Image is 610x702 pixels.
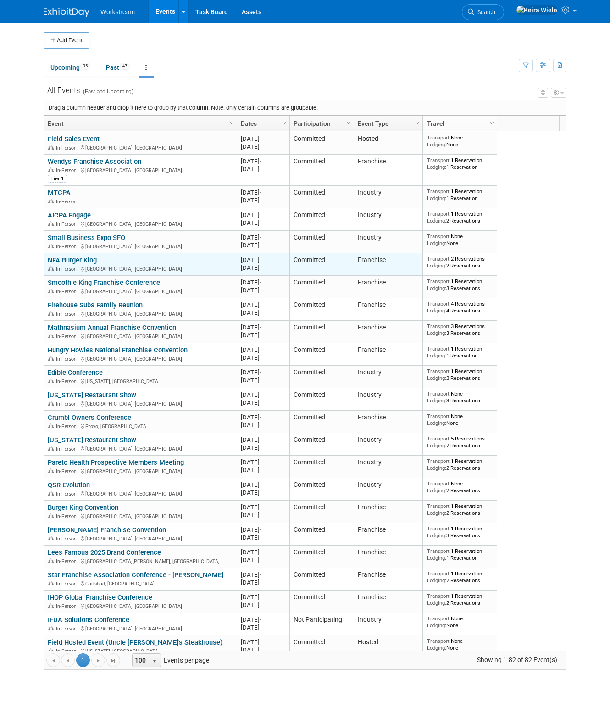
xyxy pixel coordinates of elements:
div: 1 Reservation 2 Reservations [427,458,494,471]
a: Small Business Expo SFO [48,234,125,242]
span: Lodging: [427,442,446,449]
td: Committed [289,501,354,523]
span: In-Person [56,379,79,384]
div: [DATE] [241,241,285,249]
div: 2 Reservations 2 Reservations [427,256,494,269]
img: In-Person Event [48,603,54,608]
span: Transport: [427,188,451,195]
a: Upcoming35 [44,59,97,76]
a: Edible Conference [48,368,103,377]
div: Tier 1 [48,175,67,182]
span: - [260,189,261,196]
span: Column Settings [281,119,288,127]
span: In-Person [56,536,79,542]
a: Firehouse Subs Family Reunion [48,301,143,309]
div: 1 Reservation 3 Reservations [427,278,494,291]
img: In-Person Event [48,167,54,172]
span: Lodging: [427,195,446,201]
span: - [260,504,261,511]
span: Lodging: [427,141,446,148]
span: - [260,212,261,218]
div: [DATE] [241,368,285,376]
a: IHOP Global Franchise Conference [48,593,152,602]
div: 1 Reservation 1 Reservation [427,157,494,170]
div: [DATE] [241,157,285,165]
div: [DATE] [241,413,285,421]
a: Wendys Franchise Association [48,157,141,166]
div: [DATE] [241,346,285,354]
span: select [151,657,158,665]
img: In-Person Event [48,244,54,248]
div: [DATE] [241,511,285,519]
img: In-Person Event [48,491,54,496]
a: Event Type [358,116,416,131]
img: In-Person Event [48,221,54,226]
span: Transport: [427,615,451,622]
div: [DATE] [241,556,285,564]
span: Lodging: [427,465,446,471]
td: Committed [289,568,354,591]
img: In-Person Event [48,558,54,563]
span: - [260,279,261,286]
td: Committed [289,366,354,388]
td: Franchise [354,321,422,343]
div: [GEOGRAPHIC_DATA], [GEOGRAPHIC_DATA] [48,144,233,151]
img: Keira Wiele [516,5,558,15]
a: NFA Burger King [48,256,97,264]
span: Transport: [427,525,451,532]
a: Column Settings [227,116,237,129]
td: Franchise [354,298,422,321]
span: - [260,571,261,578]
a: Past47 [99,59,137,76]
a: Column Settings [413,116,423,129]
span: Column Settings [414,119,421,127]
img: In-Person Event [48,423,54,428]
span: Transport: [427,570,451,577]
img: In-Person Event [48,401,54,406]
span: In-Person [56,311,79,317]
td: Franchise [354,501,422,523]
td: Committed [289,523,354,546]
div: [DATE] [241,264,285,272]
span: Lodging: [427,375,446,381]
td: Franchise [354,276,422,298]
div: [GEOGRAPHIC_DATA], [GEOGRAPHIC_DATA] [48,445,233,452]
span: Transport: [427,345,451,352]
span: - [260,346,261,353]
span: - [260,256,261,263]
span: In-Person [56,356,79,362]
span: In-Person [56,289,79,295]
img: In-Person Event [48,266,54,271]
span: In-Person [56,446,79,452]
div: All Events [44,78,566,96]
span: 35 [80,63,90,70]
td: Committed [289,298,354,321]
span: In-Person [56,401,79,407]
span: Transport: [427,233,451,240]
img: In-Person Event [48,581,54,585]
span: Transport: [427,480,451,487]
td: Industry [354,231,422,253]
span: Lodging: [427,487,446,494]
td: Committed [289,321,354,343]
td: Franchise [354,253,422,276]
div: 5 Reservations 7 Reservations [427,435,494,449]
span: - [260,324,261,331]
span: Transport: [427,134,451,141]
span: - [260,135,261,142]
td: Not Participating [289,613,354,635]
span: Lodging: [427,555,446,561]
div: [GEOGRAPHIC_DATA], [GEOGRAPHIC_DATA] [48,467,233,475]
div: [DATE] [241,391,285,399]
span: In-Person [56,491,79,497]
div: 1 Reservation 1 Reservation [427,345,494,359]
span: 100 [133,654,148,667]
img: In-Person Event [48,311,54,316]
a: Pareto Health Prospective Members Meeting [48,458,184,467]
span: - [260,594,261,601]
span: In-Person [56,221,79,227]
span: Transport: [427,256,451,262]
span: Lodging: [427,397,446,404]
img: In-Person Event [48,145,54,150]
span: - [260,369,261,376]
